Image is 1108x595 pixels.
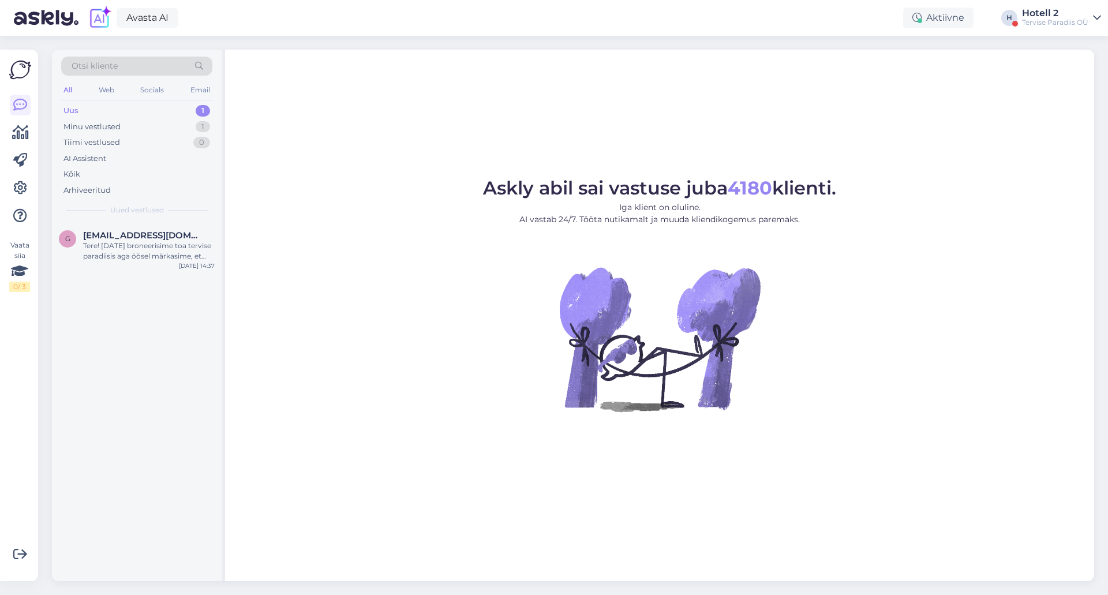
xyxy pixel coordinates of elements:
[9,240,30,292] div: Vaata siia
[63,153,106,164] div: AI Assistent
[88,6,112,30] img: explore-ai
[728,177,772,199] b: 4180
[1022,9,1088,18] div: Hotell 2
[138,83,166,98] div: Socials
[63,121,121,133] div: Minu vestlused
[83,230,203,241] span: gregorroop@gmail.com
[188,83,212,98] div: Email
[65,234,70,243] span: g
[1022,18,1088,27] div: Tervise Paradiis OÜ
[483,177,836,199] span: Askly abil sai vastuse juba klienti.
[483,201,836,226] p: Iga klient on oluline. AI vastab 24/7. Tööta nutikamalt ja muuda kliendikogemus paremaks.
[903,8,974,28] div: Aktiivne
[63,137,120,148] div: Tiimi vestlused
[1001,10,1017,26] div: H
[63,105,78,117] div: Uus
[61,83,74,98] div: All
[196,105,210,117] div: 1
[117,8,178,28] a: Avasta AI
[110,205,164,215] span: Uued vestlused
[179,261,215,270] div: [DATE] 14:37
[96,83,117,98] div: Web
[1022,9,1101,27] a: Hotell 2Tervise Paradiis OÜ
[556,235,763,443] img: No Chat active
[9,59,31,81] img: Askly Logo
[193,137,210,148] div: 0
[83,241,215,261] div: Tere! [DATE] broneerisime toa tervise paradiisis aga öösel märkasime, et meie broneeritd lai kahe...
[196,121,210,133] div: 1
[72,60,118,72] span: Otsi kliente
[63,169,80,180] div: Kõik
[9,282,30,292] div: 0 / 3
[63,185,111,196] div: Arhiveeritud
